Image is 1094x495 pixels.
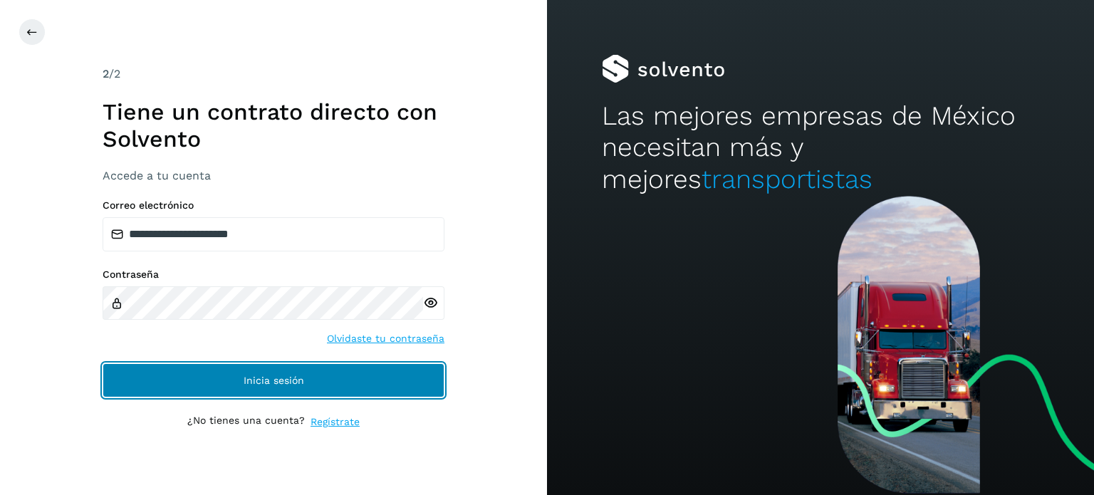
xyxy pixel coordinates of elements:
button: Inicia sesión [103,363,444,397]
span: transportistas [702,164,872,194]
div: /2 [103,66,444,83]
label: Contraseña [103,269,444,281]
a: Regístrate [311,415,360,429]
h2: Las mejores empresas de México necesitan más y mejores [602,100,1039,195]
p: ¿No tienes una cuenta? [187,415,305,429]
label: Correo electrónico [103,199,444,212]
span: Inicia sesión [244,375,304,385]
h1: Tiene un contrato directo con Solvento [103,98,444,153]
h3: Accede a tu cuenta [103,169,444,182]
a: Olvidaste tu contraseña [327,331,444,346]
span: 2 [103,67,109,80]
